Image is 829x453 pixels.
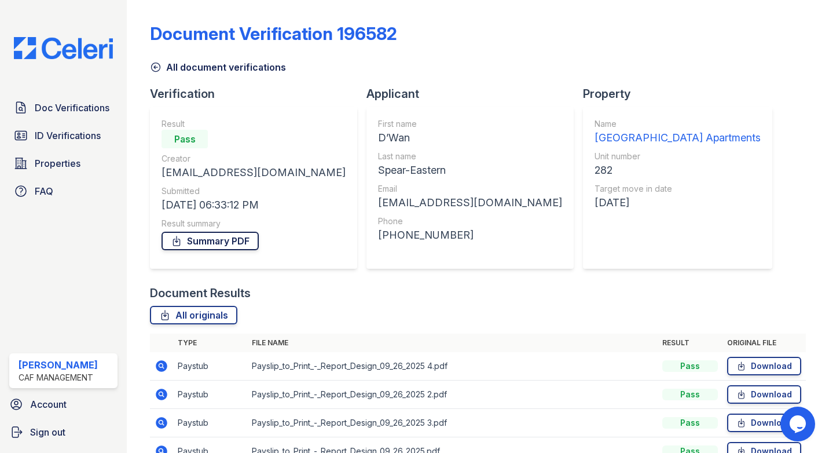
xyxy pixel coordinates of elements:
[35,156,80,170] span: Properties
[727,357,801,375] a: Download
[247,409,658,437] td: Payslip_to_Print_-_Report_Design_09_26_2025 3.pdf
[5,421,122,444] a: Sign out
[173,409,247,437] td: Paystub
[150,23,397,44] div: Document Verification 196582
[173,334,247,352] th: Type
[658,334,722,352] th: Result
[378,162,562,178] div: Spear-Eastern
[162,130,208,148] div: Pass
[378,195,562,211] div: [EMAIL_ADDRESS][DOMAIN_NAME]
[583,86,782,102] div: Property
[595,162,761,178] div: 282
[722,334,806,352] th: Original file
[9,124,118,147] a: ID Verifications
[30,397,67,411] span: Account
[162,118,346,130] div: Result
[19,358,98,372] div: [PERSON_NAME]
[9,180,118,203] a: FAQ
[780,407,817,441] iframe: chat widget
[9,152,118,175] a: Properties
[162,165,346,181] div: [EMAIL_ADDRESS][DOMAIN_NAME]
[727,414,801,432] a: Download
[173,352,247,381] td: Paystub
[595,151,761,162] div: Unit number
[162,232,259,250] a: Summary PDF
[162,218,346,229] div: Result summary
[35,129,101,143] span: ID Verifications
[19,372,98,383] div: CAF Management
[595,118,761,146] a: Name [GEOGRAPHIC_DATA] Apartments
[9,96,118,119] a: Doc Verifications
[247,352,658,381] td: Payslip_to_Print_-_Report_Design_09_26_2025 4.pdf
[173,381,247,409] td: Paystub
[162,153,346,165] div: Creator
[150,60,286,74] a: All document verifications
[5,393,122,416] a: Account
[662,360,718,372] div: Pass
[727,385,801,404] a: Download
[595,130,761,146] div: [GEOGRAPHIC_DATA] Apartments
[595,118,761,130] div: Name
[150,306,237,324] a: All originals
[378,130,562,146] div: D’Wan
[247,381,658,409] td: Payslip_to_Print_-_Report_Design_09_26_2025 2.pdf
[150,86,366,102] div: Verification
[35,184,53,198] span: FAQ
[162,197,346,213] div: [DATE] 06:33:12 PM
[378,215,562,227] div: Phone
[662,417,718,429] div: Pass
[595,183,761,195] div: Target move in date
[30,425,65,439] span: Sign out
[662,389,718,400] div: Pass
[378,118,562,130] div: First name
[366,86,583,102] div: Applicant
[378,151,562,162] div: Last name
[247,334,658,352] th: File name
[595,195,761,211] div: [DATE]
[5,37,122,59] img: CE_Logo_Blue-a8612792a0a2168367f1c8372b55b34899dd931a85d93a1a3d3e32e68fde9ad4.png
[378,183,562,195] div: Email
[378,227,562,243] div: [PHONE_NUMBER]
[35,101,109,115] span: Doc Verifications
[150,285,251,301] div: Document Results
[162,185,346,197] div: Submitted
